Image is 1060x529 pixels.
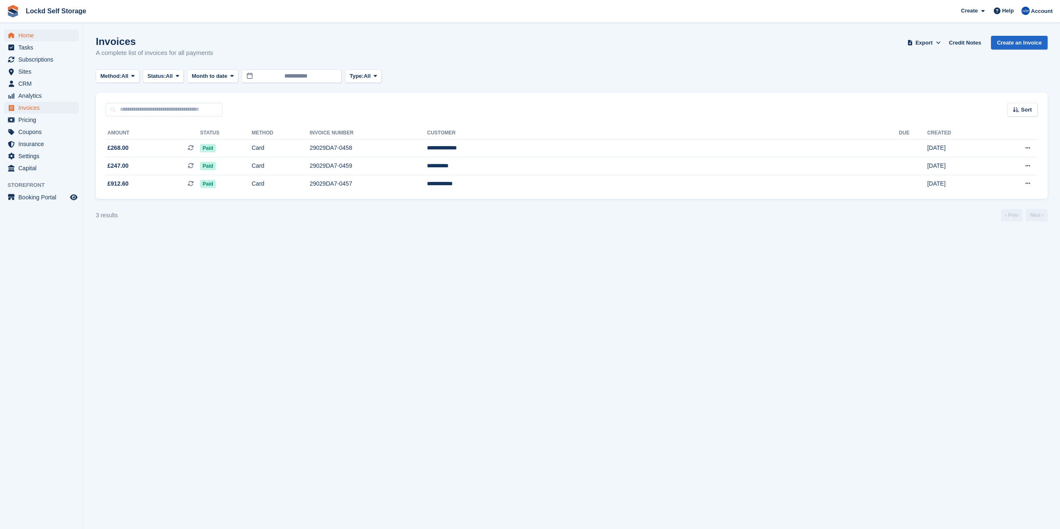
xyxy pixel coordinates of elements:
[166,72,173,80] span: All
[200,162,215,170] span: Paid
[187,70,238,83] button: Month to date
[364,72,371,80] span: All
[4,54,79,65] a: menu
[96,70,140,83] button: Method: All
[1021,106,1032,114] span: Sort
[122,72,129,80] span: All
[18,138,68,150] span: Insurance
[96,211,118,220] div: 3 results
[927,139,991,157] td: [DATE]
[143,70,184,83] button: Status: All
[200,144,215,152] span: Paid
[252,157,309,175] td: Card
[1021,7,1030,15] img: Jonny Bleach
[22,4,90,18] a: Lockd Self Storage
[252,139,309,157] td: Card
[192,72,227,80] span: Month to date
[100,72,122,80] span: Method:
[4,78,79,89] a: menu
[345,70,382,83] button: Type: All
[899,127,927,140] th: Due
[4,162,79,174] a: menu
[4,30,79,41] a: menu
[927,127,991,140] th: Created
[927,175,991,192] td: [DATE]
[106,127,200,140] th: Amount
[999,209,1049,221] nav: Page
[18,150,68,162] span: Settings
[961,7,978,15] span: Create
[18,66,68,77] span: Sites
[147,72,166,80] span: Status:
[252,175,309,192] td: Card
[4,138,79,150] a: menu
[18,162,68,174] span: Capital
[107,179,129,188] span: £912.60
[915,39,933,47] span: Export
[18,114,68,126] span: Pricing
[4,150,79,162] a: menu
[18,191,68,203] span: Booking Portal
[4,191,79,203] a: menu
[107,144,129,152] span: £268.00
[18,42,68,53] span: Tasks
[4,42,79,53] a: menu
[1001,209,1023,221] a: Previous
[200,180,215,188] span: Paid
[4,90,79,102] a: menu
[18,30,68,41] span: Home
[4,66,79,77] a: menu
[309,175,427,192] td: 29029DA7-0457
[4,102,79,114] a: menu
[4,114,79,126] a: menu
[4,126,79,138] a: menu
[18,102,68,114] span: Invoices
[18,54,68,65] span: Subscriptions
[309,157,427,175] td: 29029DA7-0459
[252,127,309,140] th: Method
[349,72,364,80] span: Type:
[927,157,991,175] td: [DATE]
[200,127,252,140] th: Status
[107,161,129,170] span: £247.00
[18,78,68,89] span: CRM
[1026,209,1048,221] a: Next
[7,5,19,17] img: stora-icon-8386f47178a22dfd0bd8f6a31ec36ba5ce8667c1dd55bd0f319d3a0aa187defe.svg
[69,192,79,202] a: Preview store
[18,126,68,138] span: Coupons
[96,48,213,58] p: A complete list of invoices for all payments
[427,127,899,140] th: Customer
[96,36,213,47] h1: Invoices
[1002,7,1014,15] span: Help
[945,36,984,50] a: Credit Notes
[309,127,427,140] th: Invoice Number
[309,139,427,157] td: 29029DA7-0458
[7,181,83,189] span: Storefront
[1031,7,1053,15] span: Account
[18,90,68,102] span: Analytics
[991,36,1048,50] a: Create an Invoice
[905,36,942,50] button: Export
